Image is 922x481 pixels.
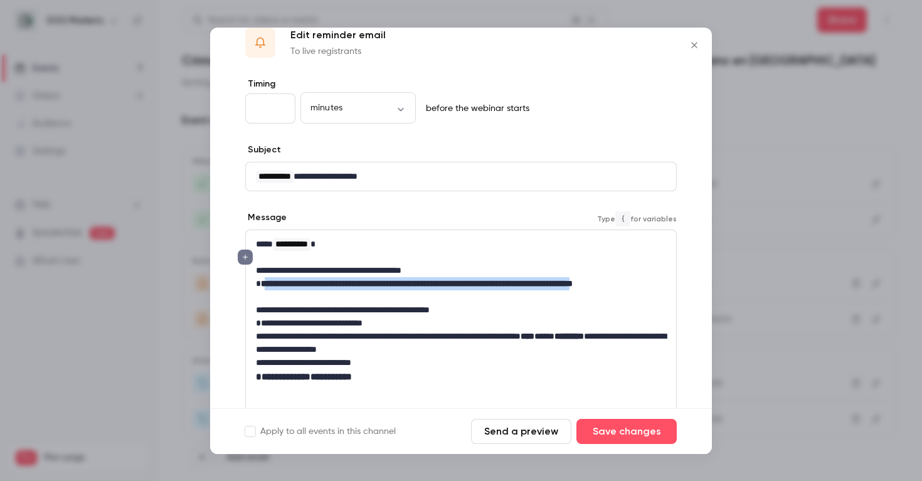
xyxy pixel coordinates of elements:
div: editor [246,162,676,191]
button: Close [682,33,707,58]
label: Message [245,211,287,224]
div: minutes [300,102,416,114]
p: To live registrants [290,45,386,58]
span: Type for variables [597,211,677,226]
label: Timing [245,78,677,90]
label: Apply to all events in this channel [245,425,396,438]
div: editor [246,230,676,392]
label: Subject [245,144,281,156]
code: { [615,211,630,226]
p: Edit reminder email [290,28,386,43]
button: Send a preview [471,419,571,444]
button: Save changes [576,419,677,444]
p: before the webinar starts [421,102,529,115]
